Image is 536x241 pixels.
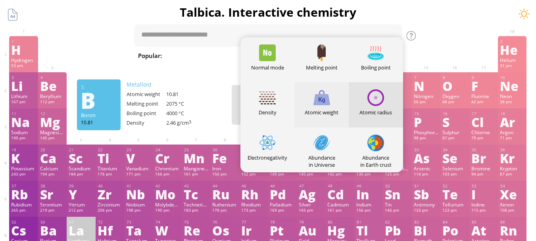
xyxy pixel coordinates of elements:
[40,201,65,208] div: Strontium
[11,172,36,178] div: 243 pm
[500,75,524,80] div: 10
[471,135,496,142] div: 79 pm
[240,64,295,71] div: Normal mode
[166,110,206,117] div: 4000 °C
[81,83,117,91] div: 5
[213,220,237,225] div: 76
[12,111,36,116] div: 11
[242,220,266,225] div: 77
[81,112,117,119] div: Boron
[270,224,294,237] div: Pt
[126,188,151,201] div: Nb
[385,183,409,189] div: 50
[127,220,151,225] div: 73
[12,147,36,152] div: 19
[385,208,409,214] div: 145 pm
[212,201,237,208] div: Ruthenium
[500,208,524,214] div: 108 pm
[212,172,237,178] div: 156 pm
[500,57,524,63] div: Helium
[40,188,65,201] div: Sr
[500,79,524,92] div: Ne
[414,93,438,99] div: Nitrogen
[40,116,65,128] div: Mg
[40,224,65,237] div: Ba
[69,147,93,152] div: 21
[240,109,295,116] div: Density
[69,208,93,214] div: 212 pm
[40,220,65,225] div: 56
[442,129,467,135] div: Sulphur
[349,154,403,168] div: Abundance in Earth crust
[127,81,206,88] div: Metalloid
[11,43,36,56] div: H
[471,79,496,92] div: F
[40,183,65,189] div: 38
[327,188,352,201] div: Cd
[442,99,467,106] div: 48 pm
[385,220,409,225] div: 82
[414,99,438,106] div: 56 pm
[155,172,180,178] div: 166 pm
[184,220,208,225] div: 75
[471,152,496,164] div: Br
[414,135,438,142] div: 98 pm
[385,172,409,178] div: 125 pm
[327,201,352,208] div: Cadmium
[81,119,117,125] div: 10.81
[184,172,208,178] div: 161 pm
[414,172,438,178] div: 114 pm
[270,220,294,225] div: 78
[184,183,208,189] div: 43
[442,93,467,99] div: Oxygen
[270,201,294,208] div: Palladium
[166,100,206,107] div: 2075 °C
[11,201,36,208] div: Rubidium
[155,152,180,164] div: Cr
[500,172,524,178] div: 87 pm
[11,116,36,128] div: Na
[184,201,208,208] div: Technetium
[414,224,438,237] div: Bi
[212,188,237,201] div: Ru
[11,152,36,164] div: K
[294,109,349,116] div: Atomic weight
[500,116,524,128] div: Ar
[357,220,381,225] div: 81
[442,208,467,214] div: 123 pm
[500,201,524,208] div: Xenon
[414,116,438,128] div: P
[81,94,116,106] div: B
[98,172,122,178] div: 176 pm
[299,220,323,225] div: 79
[241,201,266,208] div: Rhodium
[40,129,65,135] div: Magnesium
[11,79,36,92] div: Li
[11,188,36,201] div: Rb
[472,220,496,225] div: 85
[327,172,352,178] div: 142 pm
[356,224,381,237] div: Tl
[500,152,524,164] div: Kr
[299,224,323,237] div: Au
[166,119,206,126] div: 2.46 g/cm
[414,188,438,201] div: Sb
[40,111,65,116] div: 12
[69,188,93,201] div: Y
[414,152,438,164] div: As
[69,165,93,172] div: Scandium
[414,165,438,172] div: Arsenic
[414,183,438,189] div: 51
[126,165,151,172] div: Vanadium
[500,135,524,142] div: 71 pm
[471,116,496,128] div: Cl
[156,147,180,152] div: 24
[4,4,532,20] h1: Talbica. Interactive chemistry
[385,188,409,201] div: Sn
[414,111,438,116] div: 15
[69,224,93,237] div: La
[443,220,467,225] div: 84
[472,111,496,116] div: 17
[127,147,151,152] div: 23
[414,220,438,225] div: 83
